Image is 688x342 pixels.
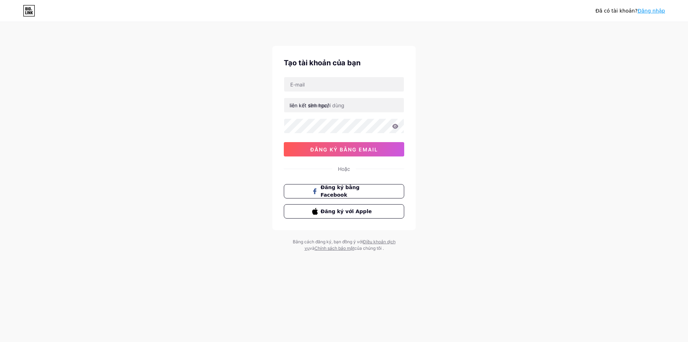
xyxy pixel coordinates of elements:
font: Tạo tài khoản của bạn [284,58,360,67]
font: Đã có tài khoản? [596,8,637,14]
input: tên người dùng [284,98,404,112]
button: Đăng ký bằng Facebook [284,184,404,198]
input: E-mail [284,77,404,92]
a: Chính sách bảo mật [315,245,354,251]
font: liên kết sinh học/ [290,102,329,108]
font: Đăng ký bằng Facebook [321,184,360,198]
font: của chúng tôi . [354,245,384,251]
font: Hoặc [338,166,350,172]
font: và [310,245,315,251]
font: đăng ký bằng email [310,146,378,153]
a: Điều khoản dịch vụ [305,239,396,251]
button: đăng ký bằng email [284,142,404,156]
button: Đăng ký với Apple [284,204,404,219]
font: Bằng cách đăng ký, bạn đồng ý với [293,239,363,244]
font: Đăng ký với Apple [321,209,372,214]
a: Đăng nhập [637,8,665,14]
